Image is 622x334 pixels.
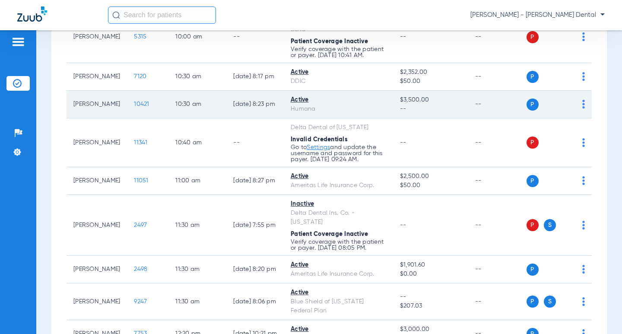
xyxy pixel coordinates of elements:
[67,195,127,256] td: [PERSON_NAME]
[582,176,585,185] img: group-dot-blue.svg
[168,283,226,320] td: 11:30 AM
[168,91,226,118] td: 10:30 AM
[527,71,539,83] span: P
[291,38,368,45] span: Patient Coverage Inactive
[400,77,461,86] span: $50.00
[400,68,461,77] span: $2,352.00
[291,137,348,143] span: Invalid Credentials
[168,167,226,195] td: 11:00 AM
[400,302,461,311] span: $207.03
[291,209,386,227] div: Delta Dental Ins. Co. - [US_STATE]
[168,195,226,256] td: 11:30 AM
[582,72,585,81] img: group-dot-blue.svg
[226,63,284,91] td: [DATE] 8:17 PM
[291,200,386,209] div: Inactive
[134,222,147,228] span: 2497
[226,118,284,167] td: --
[527,296,539,308] span: P
[291,95,386,105] div: Active
[112,11,120,19] img: Search Icon
[134,34,146,40] span: 5315
[582,265,585,274] img: group-dot-blue.svg
[291,172,386,181] div: Active
[468,195,527,256] td: --
[527,219,539,231] span: P
[134,101,149,107] span: 10421
[468,256,527,283] td: --
[468,91,527,118] td: --
[527,31,539,43] span: P
[134,140,147,146] span: 11341
[168,118,226,167] td: 10:40 AM
[67,11,127,63] td: [PERSON_NAME]
[291,144,386,162] p: Go to and update the username and password for this payer. [DATE] 09:24 AM.
[291,123,386,132] div: Delta Dental of [US_STATE]
[226,91,284,118] td: [DATE] 8:23 PM
[400,293,461,302] span: --
[582,32,585,41] img: group-dot-blue.svg
[168,63,226,91] td: 10:30 AM
[134,299,147,305] span: 9247
[291,270,386,279] div: Ameritas Life Insurance Corp.
[226,11,284,63] td: --
[307,144,330,150] a: Settings
[291,239,386,251] p: Verify coverage with the patient or payer. [DATE] 08:05 PM.
[400,95,461,105] span: $3,500.00
[400,325,461,334] span: $3,000.00
[11,37,25,47] img: hamburger-icon
[400,181,461,190] span: $50.00
[67,91,127,118] td: [PERSON_NAME]
[134,178,148,184] span: 11051
[168,11,226,63] td: 10:00 AM
[400,172,461,181] span: $2,500.00
[134,266,147,272] span: 2498
[400,140,406,146] span: --
[291,297,386,315] div: Blue Shield of [US_STATE] Federal Plan
[226,256,284,283] td: [DATE] 8:20 PM
[67,118,127,167] td: [PERSON_NAME]
[291,288,386,297] div: Active
[67,256,127,283] td: [PERSON_NAME]
[226,167,284,195] td: [DATE] 8:27 PM
[527,264,539,276] span: P
[468,167,527,195] td: --
[291,105,386,114] div: Humana
[527,137,539,149] span: P
[468,63,527,91] td: --
[67,63,127,91] td: [PERSON_NAME]
[400,261,461,270] span: $1,901.60
[17,6,47,22] img: Zuub Logo
[400,105,461,114] span: --
[291,231,368,237] span: Patient Coverage Inactive
[226,195,284,256] td: [DATE] 7:55 PM
[470,11,605,19] span: [PERSON_NAME] - [PERSON_NAME] Dental
[291,68,386,77] div: Active
[291,46,386,58] p: Verify coverage with the patient or payer. [DATE] 10:41 AM.
[468,283,527,320] td: --
[468,118,527,167] td: --
[579,293,622,334] iframe: Chat Widget
[527,175,539,187] span: P
[291,261,386,270] div: Active
[134,73,146,80] span: 7120
[108,6,216,24] input: Search for patients
[291,325,386,334] div: Active
[226,283,284,320] td: [DATE] 8:06 PM
[67,283,127,320] td: [PERSON_NAME]
[400,270,461,279] span: $0.00
[291,77,386,86] div: DDIC
[291,181,386,190] div: Ameritas Life Insurance Corp.
[67,167,127,195] td: [PERSON_NAME]
[582,221,585,229] img: group-dot-blue.svg
[527,99,539,111] span: P
[582,100,585,108] img: group-dot-blue.svg
[400,34,406,40] span: --
[544,219,556,231] span: S
[544,296,556,308] span: S
[168,256,226,283] td: 11:30 AM
[468,11,527,63] td: --
[582,138,585,147] img: group-dot-blue.svg
[400,222,406,228] span: --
